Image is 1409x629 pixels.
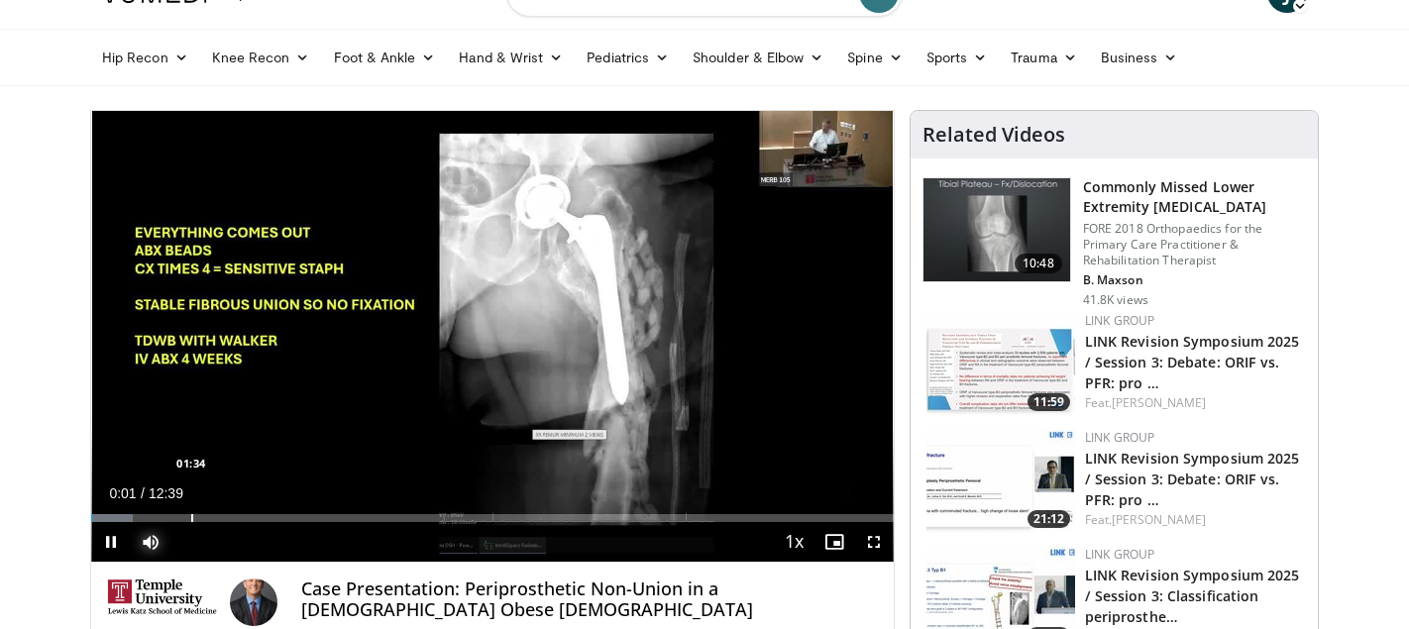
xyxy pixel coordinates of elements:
p: B. Maxson [1083,272,1306,288]
a: LINK Group [1085,546,1155,563]
div: Feat. [1085,511,1302,529]
span: 0:01 [109,485,136,501]
a: Spine [835,38,914,77]
a: LINK Group [1085,429,1155,446]
a: [PERSON_NAME] [1112,394,1206,411]
video-js: Video Player [91,111,894,563]
p: 41.8K views [1083,292,1148,308]
a: Knee Recon [200,38,322,77]
a: 21:12 [926,429,1075,533]
img: b9288c66-1719-4b4d-a011-26ee5e03ef9b.150x105_q85_crop-smart_upscale.jpg [926,312,1075,416]
a: LINK Revision Symposium 2025 / Session 3: Classification periprosthe… [1085,566,1300,626]
button: Pause [91,522,131,562]
span: 11:59 [1028,393,1070,411]
img: 3d38f83b-9379-4a04-8d2a-971632916aaa.150x105_q85_crop-smart_upscale.jpg [926,429,1075,533]
span: 12:39 [149,485,183,501]
span: / [141,485,145,501]
a: Trauma [999,38,1089,77]
button: Playback Rate [775,522,814,562]
a: 11:59 [926,312,1075,416]
a: LINK Revision Symposium 2025 / Session 3: Debate: ORIF vs. PFR: pro … [1085,332,1300,392]
button: Enable picture-in-picture mode [814,522,854,562]
img: Avatar [230,578,277,626]
a: Foot & Ankle [322,38,448,77]
a: [PERSON_NAME] [1112,511,1206,528]
h4: Related Videos [922,123,1065,147]
a: LINK Revision Symposium 2025 / Session 3: Debate: ORIF vs. PFR: pro … [1085,449,1300,509]
img: 4aa379b6-386c-4fb5-93ee-de5617843a87.150x105_q85_crop-smart_upscale.jpg [923,178,1070,281]
div: Feat. [1085,394,1302,412]
button: Mute [131,522,170,562]
a: Hip Recon [90,38,200,77]
span: 10:48 [1015,254,1062,273]
a: 10:48 Commonly Missed Lower Extremity [MEDICAL_DATA] FORE 2018 Orthopaedics for the Primary Care ... [922,177,1306,308]
p: FORE 2018 Orthopaedics for the Primary Care Practitioner & Rehabilitation Therapist [1083,221,1306,268]
a: Shoulder & Elbow [681,38,835,77]
a: Sports [915,38,1000,77]
button: Fullscreen [854,522,894,562]
h4: Case Presentation: Periprosthetic Non-Union in a [DEMOGRAPHIC_DATA] Obese [DEMOGRAPHIC_DATA] [301,578,878,621]
img: image.jpeg [117,380,266,464]
img: Philadelphia Orthopaedic Trauma Symposium [107,578,222,626]
a: Business [1089,38,1190,77]
div: Progress Bar [91,514,894,522]
a: Pediatrics [575,38,681,77]
span: 21:12 [1028,510,1070,528]
a: Hand & Wrist [447,38,575,77]
a: LINK Group [1085,312,1155,329]
h3: Commonly Missed Lower Extremity [MEDICAL_DATA] [1083,177,1306,217]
